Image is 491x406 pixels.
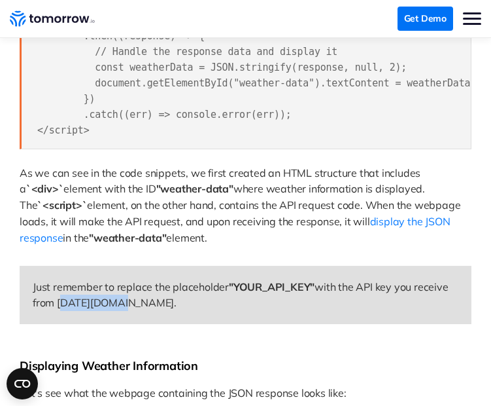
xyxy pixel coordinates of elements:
[7,368,38,399] button: Open CMP widget
[398,7,453,30] a: Get Demo
[10,9,95,29] a: Home link
[20,215,452,244] a: display the JSON response
[63,182,156,195] span: element with the ID
[20,198,463,228] span: element, on the other hand, contains the API request code. When the webpage loads, it will make t...
[33,280,229,293] span: Just remember to replace the placeholder
[166,231,207,244] span: element.
[26,182,64,195] span: `<div>`
[156,182,233,195] span: "weather-data"
[463,9,481,28] button: Toggle mobile menu
[89,231,166,244] span: "weather-data"
[37,198,87,212] span: `<script>`
[63,231,89,244] span: in the
[229,280,314,293] span: "YOUR_API_KEY"
[20,358,198,373] span: Displaying Weather Information
[20,386,347,399] span: Let's see what the webpage containing the JSON response looks like:
[20,166,423,196] span: As we can see in the code snippets, we first created an HTML structure that includes a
